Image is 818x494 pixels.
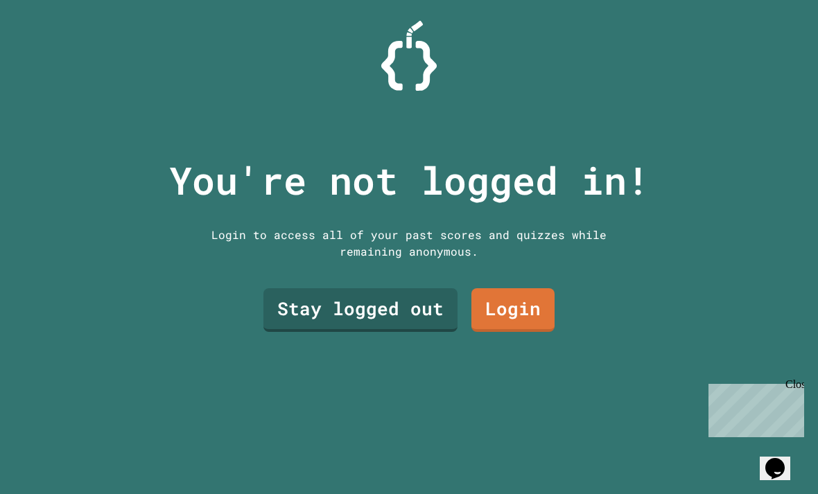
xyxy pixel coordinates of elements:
[201,227,617,260] div: Login to access all of your past scores and quizzes while remaining anonymous.
[471,288,555,332] a: Login
[703,378,804,437] iframe: chat widget
[6,6,96,88] div: Chat with us now!Close
[760,439,804,480] iframe: chat widget
[263,288,458,332] a: Stay logged out
[169,152,650,209] p: You're not logged in!
[381,21,437,91] img: Logo.svg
